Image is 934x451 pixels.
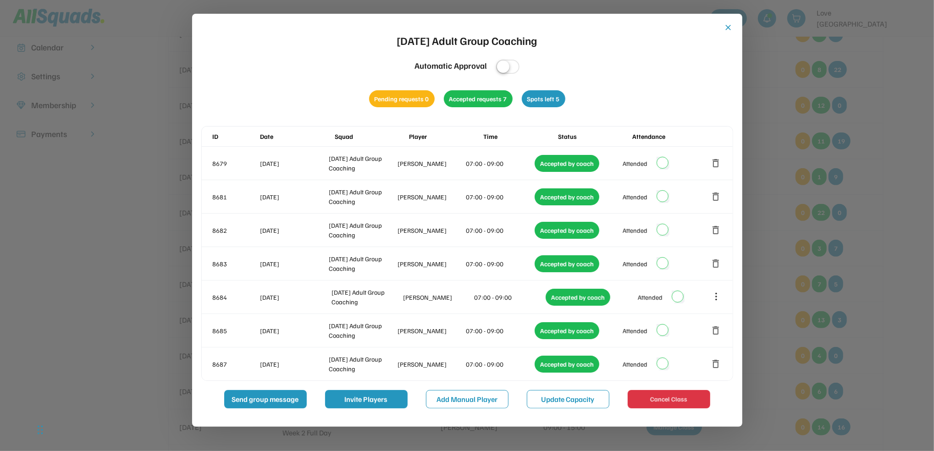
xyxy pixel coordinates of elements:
[329,187,396,206] div: [DATE] Adult Group Coaching
[260,192,327,202] div: [DATE]
[213,225,259,235] div: 8682
[535,255,599,272] div: Accepted by coach
[213,359,259,369] div: 8687
[398,259,464,269] div: [PERSON_NAME]
[623,259,647,269] div: Attended
[466,159,533,168] div: 07:00 - 09:00
[260,225,327,235] div: [DATE]
[483,132,556,141] div: Time
[260,292,330,302] div: [DATE]
[558,132,630,141] div: Status
[527,390,609,408] button: Update Capacity
[623,192,647,202] div: Attended
[466,326,533,335] div: 07:00 - 09:00
[711,258,722,269] button: delete
[535,188,599,205] div: Accepted by coach
[711,325,722,336] button: delete
[711,158,722,169] button: delete
[623,225,647,235] div: Attended
[711,358,722,369] button: delete
[329,354,396,374] div: [DATE] Adult Group Coaching
[466,225,533,235] div: 07:00 - 09:00
[403,292,473,302] div: [PERSON_NAME]
[398,359,464,369] div: [PERSON_NAME]
[329,254,396,273] div: [DATE] Adult Group Coaching
[213,292,259,302] div: 8684
[398,326,464,335] div: [PERSON_NAME]
[466,359,533,369] div: 07:00 - 09:00
[632,132,705,141] div: Attendance
[260,259,327,269] div: [DATE]
[260,359,327,369] div: [DATE]
[444,90,513,107] div: Accepted requests 7
[535,155,599,172] div: Accepted by coach
[213,132,259,141] div: ID
[535,322,599,339] div: Accepted by coach
[224,390,307,408] button: Send group message
[475,292,544,302] div: 07:00 - 09:00
[260,326,327,335] div: [DATE]
[414,60,487,72] div: Automatic Approval
[329,220,396,240] div: [DATE] Adult Group Coaching
[466,192,533,202] div: 07:00 - 09:00
[535,222,599,239] div: Accepted by coach
[623,359,647,369] div: Attended
[260,159,327,168] div: [DATE]
[398,159,464,168] div: [PERSON_NAME]
[623,159,647,168] div: Attended
[213,326,259,335] div: 8685
[335,132,407,141] div: Squad
[398,225,464,235] div: [PERSON_NAME]
[397,32,537,49] div: [DATE] Adult Group Coaching
[325,390,408,408] button: Invite Players
[466,259,533,269] div: 07:00 - 09:00
[711,225,722,236] button: delete
[213,259,259,269] div: 8683
[522,90,565,107] div: Spots left 5
[623,326,647,335] div: Attended
[711,191,722,202] button: delete
[628,390,710,408] button: Cancel Class
[213,192,259,202] div: 8681
[409,132,481,141] div: Player
[213,159,259,168] div: 8679
[426,390,508,408] button: Add Manual Player
[329,321,396,340] div: [DATE] Adult Group Coaching
[724,23,733,32] button: close
[260,132,333,141] div: Date
[546,289,610,306] div: Accepted by coach
[332,287,401,307] div: [DATE] Adult Group Coaching
[369,90,435,107] div: Pending requests 0
[638,292,663,302] div: Attended
[398,192,464,202] div: [PERSON_NAME]
[329,154,396,173] div: [DATE] Adult Group Coaching
[535,356,599,373] div: Accepted by coach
